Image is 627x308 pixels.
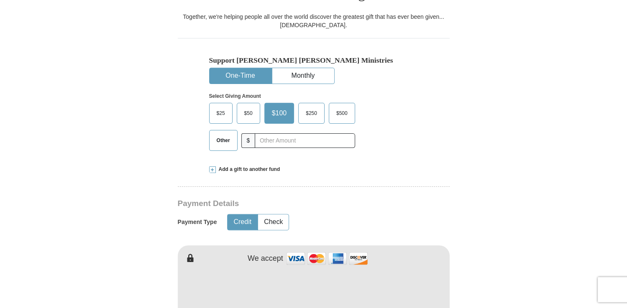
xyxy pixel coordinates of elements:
[285,249,369,267] img: credit cards accepted
[210,68,271,84] button: One-Time
[178,219,217,226] h5: Payment Type
[228,214,257,230] button: Credit
[209,93,261,99] strong: Select Giving Amount
[332,107,352,120] span: $500
[216,166,280,173] span: Add a gift to another fund
[241,133,256,148] span: $
[209,56,418,65] h5: Support [PERSON_NAME] [PERSON_NAME] Ministries
[248,254,283,263] h4: We accept
[212,134,234,147] span: Other
[268,107,291,120] span: $100
[255,133,355,148] input: Other Amount
[272,68,334,84] button: Monthly
[212,107,229,120] span: $25
[302,107,321,120] span: $250
[178,199,391,209] h3: Payment Details
[178,13,450,29] div: Together, we're helping people all over the world discover the greatest gift that has ever been g...
[240,107,257,120] span: $50
[258,214,289,230] button: Check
